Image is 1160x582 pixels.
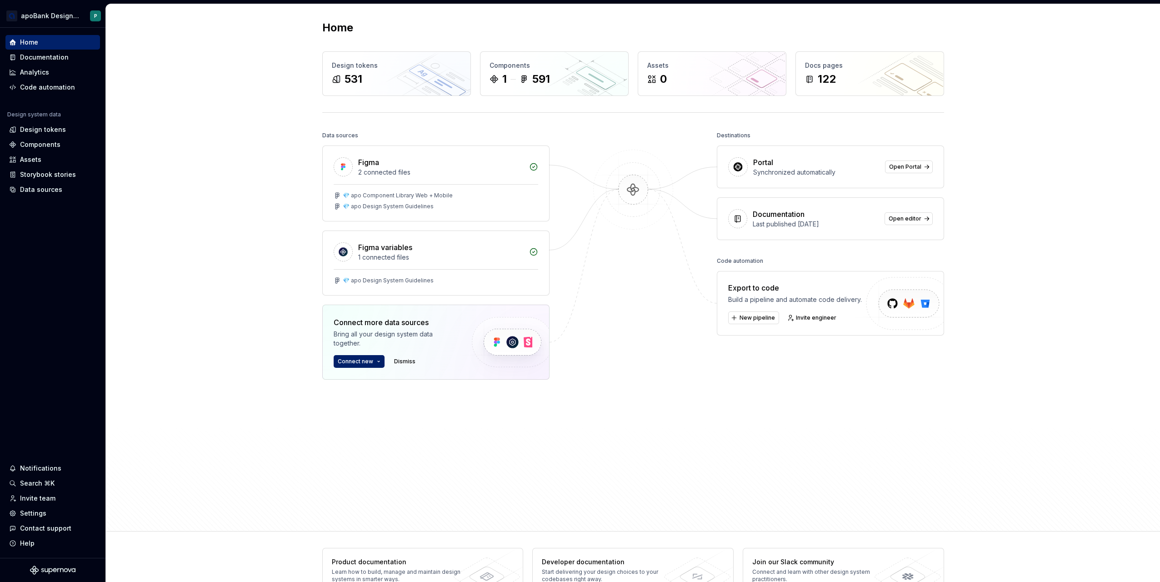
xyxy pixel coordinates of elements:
[332,557,464,567] div: Product documentation
[5,506,100,521] a: Settings
[785,311,840,324] a: Invite engineer
[20,524,71,533] div: Contact support
[322,51,471,96] a: Design tokens531
[94,12,97,20] div: P
[334,317,456,328] div: Connect more data sources
[5,50,100,65] a: Documentation
[30,566,75,575] svg: Supernova Logo
[740,314,775,321] span: New pipeline
[753,220,879,229] div: Last published [DATE]
[5,536,100,551] button: Help
[20,38,38,47] div: Home
[889,163,921,171] span: Open Portal
[334,355,385,368] button: Connect new
[5,491,100,506] a: Invite team
[5,137,100,152] a: Components
[358,253,524,262] div: 1 connected files
[332,61,461,70] div: Design tokens
[5,80,100,95] a: Code automation
[20,140,60,149] div: Components
[818,72,836,86] div: 122
[334,330,456,348] div: Bring all your design system data together.
[532,72,550,86] div: 591
[5,521,100,536] button: Contact support
[753,168,880,177] div: Synchronized automatically
[21,11,79,20] div: apoBank Designsystem
[717,129,750,142] div: Destinations
[5,35,100,50] a: Home
[343,203,434,210] div: 💎 apo Design System Guidelines
[20,539,35,548] div: Help
[20,155,41,164] div: Assets
[795,51,944,96] a: Docs pages122
[343,277,434,284] div: 💎 apo Design System Guidelines
[343,192,453,199] div: 💎 apo Component Library Web + Mobile
[502,72,507,86] div: 1
[660,72,667,86] div: 0
[20,125,66,134] div: Design tokens
[728,311,779,324] button: New pipeline
[6,10,17,21] img: e2a5b078-0b6a-41b7-8989-d7f554be194d.png
[322,20,353,35] h2: Home
[885,212,933,225] a: Open editor
[20,170,76,179] div: Storybook stories
[322,231,550,296] a: Figma variables1 connected files💎 apo Design System Guidelines
[5,182,100,197] a: Data sources
[805,61,935,70] div: Docs pages
[796,314,836,321] span: Invite engineer
[20,185,62,194] div: Data sources
[2,6,104,25] button: apoBank DesignsystemP
[885,161,933,173] a: Open Portal
[542,557,674,567] div: Developer documentation
[358,168,524,177] div: 2 connected files
[728,295,862,304] div: Build a pipeline and automate code delivery.
[752,557,885,567] div: Join our Slack community
[7,111,61,118] div: Design system data
[480,51,629,96] a: Components1591
[20,464,61,473] div: Notifications
[20,83,75,92] div: Code automation
[338,358,373,365] span: Connect new
[5,65,100,80] a: Analytics
[20,53,69,62] div: Documentation
[753,157,773,168] div: Portal
[647,61,777,70] div: Assets
[889,215,921,222] span: Open editor
[390,355,420,368] button: Dismiss
[490,61,619,70] div: Components
[753,209,805,220] div: Documentation
[5,461,100,476] button: Notifications
[5,476,100,491] button: Search ⌘K
[728,282,862,293] div: Export to code
[717,255,763,267] div: Code automation
[5,167,100,182] a: Storybook stories
[20,479,55,488] div: Search ⌘K
[20,509,46,518] div: Settings
[358,157,379,168] div: Figma
[20,494,55,503] div: Invite team
[345,72,362,86] div: 531
[322,129,358,142] div: Data sources
[322,145,550,221] a: Figma2 connected files💎 apo Component Library Web + Mobile💎 apo Design System Guidelines
[358,242,412,253] div: Figma variables
[638,51,786,96] a: Assets0
[20,68,49,77] div: Analytics
[5,152,100,167] a: Assets
[394,358,415,365] span: Dismiss
[5,122,100,137] a: Design tokens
